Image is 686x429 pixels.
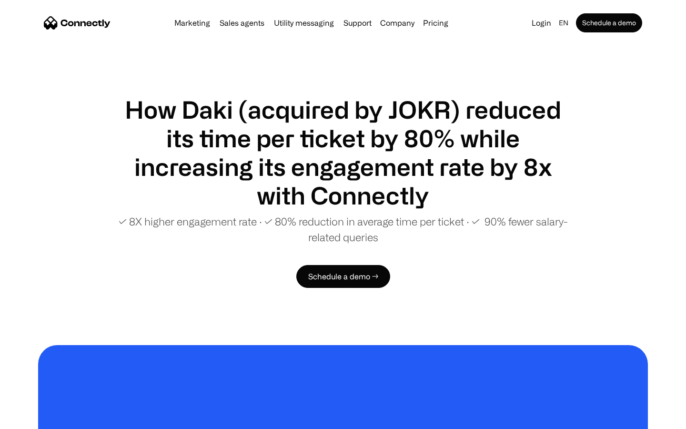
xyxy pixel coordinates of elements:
[380,16,414,30] div: Company
[296,265,390,288] a: Schedule a demo →
[10,411,57,426] aside: Language selected: English
[171,19,214,27] a: Marketing
[216,19,268,27] a: Sales agents
[528,16,555,30] a: Login
[114,95,572,210] h1: How Daki (acquired by JOKR) reduced its time per ticket by 80% while increasing its engagement ra...
[270,19,338,27] a: Utility messaging
[340,19,375,27] a: Support
[559,16,568,30] div: en
[419,19,452,27] a: Pricing
[19,412,57,426] ul: Language list
[555,16,574,30] div: en
[114,214,572,245] p: ✓ 8X higher engagement rate ∙ ✓ 80% reduction in average time per ticket ∙ ✓ 90% fewer salary-rel...
[576,13,642,32] a: Schedule a demo
[44,16,111,30] a: home
[377,16,417,30] div: Company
